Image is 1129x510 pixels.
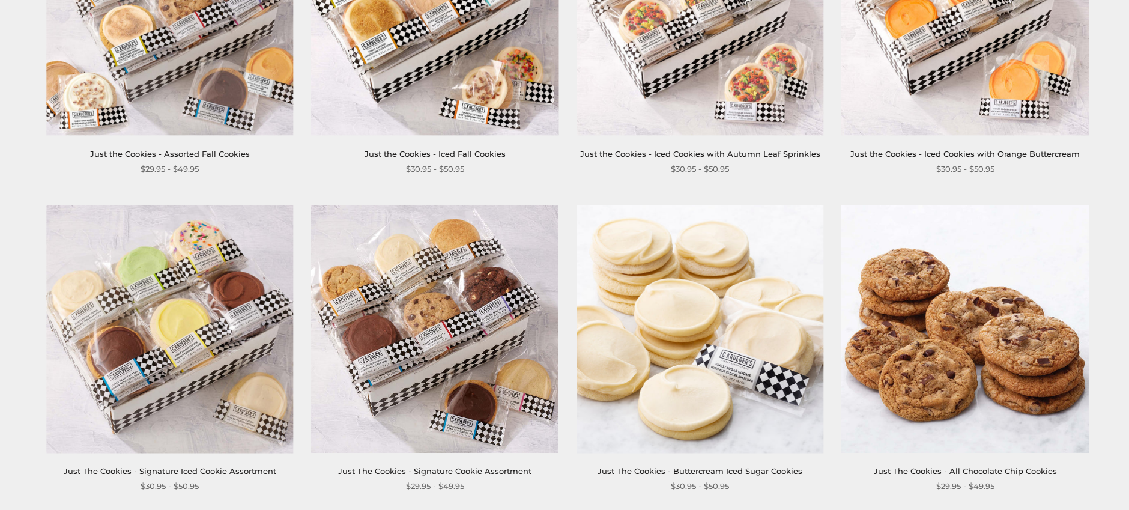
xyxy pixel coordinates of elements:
[46,205,294,453] img: Just The Cookies - Signature Iced Cookie Assortment
[406,480,464,493] span: $29.95 - $49.95
[936,163,994,175] span: $30.95 - $50.95
[141,480,199,493] span: $30.95 - $50.95
[580,149,820,159] a: Just the Cookies - Iced Cookies with Autumn Leaf Sprinkles
[850,149,1080,159] a: Just the Cookies - Iced Cookies with Orange Buttercream
[406,163,464,175] span: $30.95 - $50.95
[141,163,199,175] span: $29.95 - $49.95
[936,480,994,493] span: $29.95 - $49.95
[842,205,1089,453] img: Just The Cookies - All Chocolate Chip Cookies
[874,466,1057,476] a: Just The Cookies - All Chocolate Chip Cookies
[577,205,824,453] img: Just The Cookies - Buttercream Iced Sugar Cookies
[64,466,276,476] a: Just The Cookies - Signature Iced Cookie Assortment
[598,466,802,476] a: Just The Cookies - Buttercream Iced Sugar Cookies
[338,466,531,476] a: Just The Cookies - Signature Cookie Assortment
[10,464,124,500] iframe: Sign Up via Text for Offers
[312,205,559,453] img: Just The Cookies - Signature Cookie Assortment
[365,149,506,159] a: Just the Cookies - Iced Fall Cookies
[90,149,250,159] a: Just the Cookies - Assorted Fall Cookies
[671,480,729,493] span: $30.95 - $50.95
[671,163,729,175] span: $30.95 - $50.95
